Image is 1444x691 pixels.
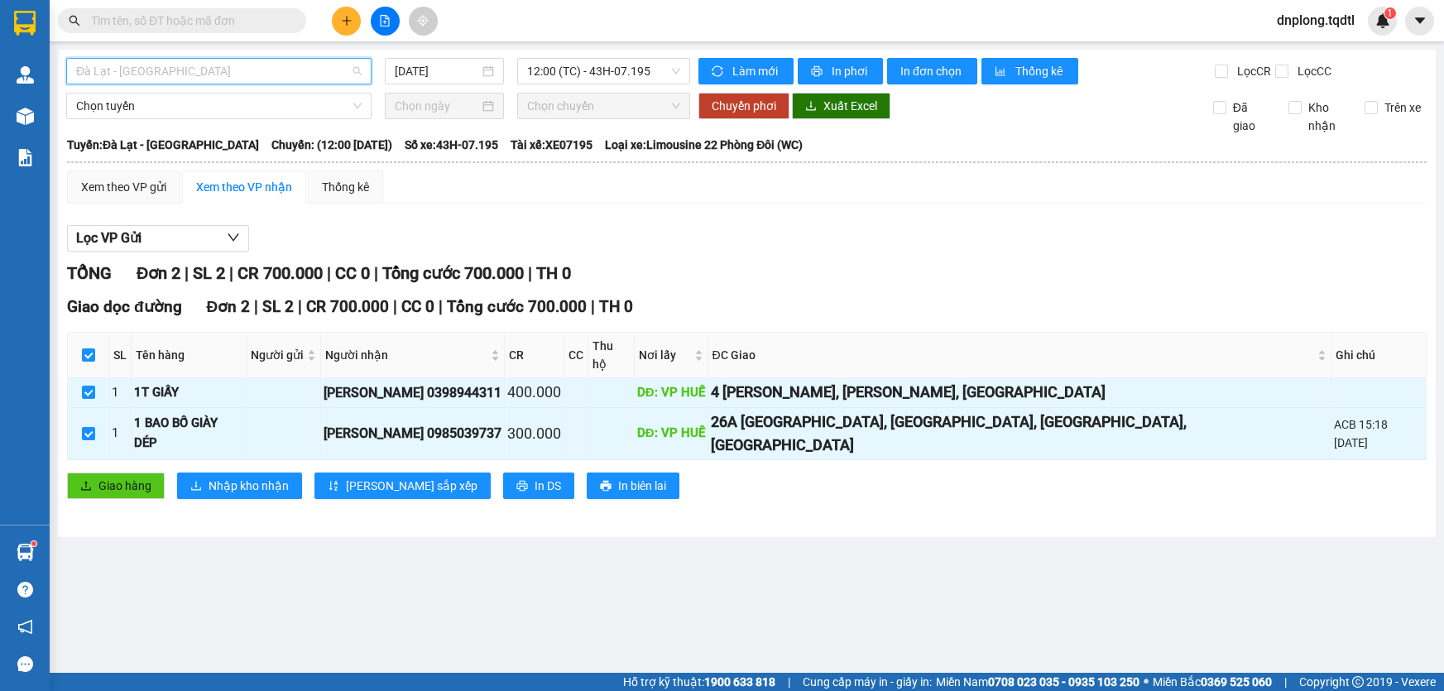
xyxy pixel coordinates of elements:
[67,297,182,316] span: Giao dọc đường
[637,424,705,444] div: DĐ: VP HUẾ
[405,136,498,154] span: Số xe: 43H-07.195
[712,65,726,79] span: sync
[1352,676,1364,688] span: copyright
[371,7,400,36] button: file-add
[17,544,34,561] img: warehouse-icon
[507,381,561,404] div: 400.000
[209,477,289,495] span: Nhập kho nhận
[14,11,36,36] img: logo-vxr
[618,477,666,495] span: In biên lai
[1302,98,1351,135] span: Kho nhận
[981,58,1078,84] button: bar-chartThống kê
[1284,673,1287,691] span: |
[254,297,258,316] span: |
[623,673,775,691] span: Hỗ trợ kỹ thuật:
[17,656,33,672] span: message
[417,15,429,26] span: aim
[639,346,691,364] span: Nơi lấy
[1264,10,1368,31] span: dnplong.tqdtl
[528,263,532,283] span: |
[395,97,479,115] input: Chọn ngày
[536,263,571,283] span: TH 0
[374,263,378,283] span: |
[134,414,243,453] div: 1 BAO BỐ GIÀY DÉP
[995,65,1009,79] span: bar-chart
[798,58,883,84] button: printerIn phơi
[324,382,501,403] div: [PERSON_NAME] 0398944311
[1413,13,1427,28] span: caret-down
[527,59,680,84] span: 12:00 (TC) - 43H-07.195
[109,333,132,378] th: SL
[132,333,247,378] th: Tên hàng
[134,383,243,403] div: 1T GIẤY
[17,582,33,597] span: question-circle
[1226,98,1276,135] span: Đã giao
[588,333,635,378] th: Thu hộ
[511,136,592,154] span: Tài xế: XE07195
[599,297,633,316] span: TH 0
[341,15,353,26] span: plus
[1387,7,1393,19] span: 1
[98,477,151,495] span: Giao hàng
[1144,679,1149,685] span: ⚪️
[328,480,339,493] span: sort-ascending
[535,477,561,495] span: In DS
[324,423,501,444] div: [PERSON_NAME] 0985039737
[711,381,1328,404] div: 4 [PERSON_NAME], [PERSON_NAME], [GEOGRAPHIC_DATA]
[1378,98,1427,117] span: Trên xe
[805,100,817,113] span: download
[382,263,524,283] span: Tổng cước 700.000
[251,346,304,364] span: Người gửi
[1375,13,1390,28] img: icon-new-feature
[823,97,877,115] span: Xuất Excel
[112,383,128,403] div: 1
[527,94,680,118] span: Chọn chuyến
[505,333,564,378] th: CR
[711,410,1328,458] div: 26A [GEOGRAPHIC_DATA], [GEOGRAPHIC_DATA], [GEOGRAPHIC_DATA], [GEOGRAPHIC_DATA]
[69,15,80,26] span: search
[262,297,294,316] span: SL 2
[936,673,1139,691] span: Miền Nam
[1015,62,1065,80] span: Thống kê
[1331,333,1427,378] th: Ghi chú
[1384,7,1396,19] sup: 1
[605,136,803,154] span: Loại xe: Limousine 22 Phòng Đôi (WC)
[314,473,491,499] button: sort-ascending[PERSON_NAME] sắp xếp
[988,675,1139,689] strong: 0708 023 035 - 0935 103 250
[17,66,34,84] img: warehouse-icon
[379,15,391,26] span: file-add
[346,477,477,495] span: [PERSON_NAME] sắp xếp
[792,93,890,119] button: downloadXuất Excel
[1153,673,1272,691] span: Miền Bắc
[306,297,389,316] span: CR 700.000
[177,473,302,499] button: downloadNhập kho nhận
[76,59,362,84] span: Đà Lạt - Sài Gòn
[332,7,361,36] button: plus
[503,473,574,499] button: printerIn DS
[401,297,434,316] span: CC 0
[298,297,302,316] span: |
[900,62,964,80] span: In đơn chọn
[698,93,789,119] button: Chuyển phơi
[91,12,286,30] input: Tìm tên, số ĐT hoặc mã đơn
[516,480,528,493] span: printer
[1231,62,1274,80] span: Lọc CR
[698,58,794,84] button: syncLàm mới
[17,108,34,125] img: warehouse-icon
[395,62,479,80] input: 14/08/2025
[80,480,92,493] span: upload
[600,480,612,493] span: printer
[587,473,679,499] button: printerIn biên lai
[1334,415,1423,452] div: ACB 15:18 [DATE]
[393,297,397,316] span: |
[811,65,825,79] span: printer
[591,297,595,316] span: |
[439,297,443,316] span: |
[17,149,34,166] img: solution-icon
[67,473,165,499] button: uploadGiao hàng
[325,346,487,364] span: Người nhận
[447,297,587,316] span: Tổng cước 700.000
[712,346,1314,364] span: ĐC Giao
[637,383,705,403] div: DĐ: VP HUẾ
[1201,675,1272,689] strong: 0369 525 060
